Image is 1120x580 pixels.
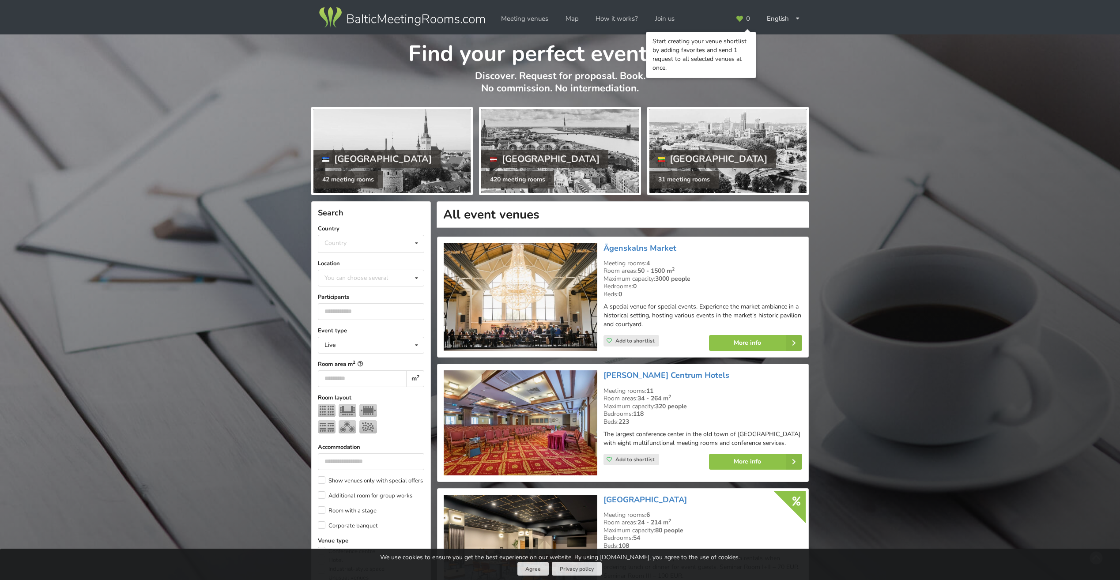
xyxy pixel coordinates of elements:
div: Live [324,342,336,348]
strong: 4 [646,259,650,267]
span: Add to shortlist [615,456,655,463]
img: U-shape [339,404,356,417]
a: [GEOGRAPHIC_DATA] 31 meeting rooms [647,107,809,195]
div: Meeting rooms: [603,260,802,267]
a: Meeting venues [495,10,554,27]
div: Maximum capacity: [603,403,802,411]
div: Bedrooms: [603,534,802,542]
a: More info [709,454,802,470]
div: Room areas: [603,395,802,403]
div: Meeting rooms: [603,511,802,519]
img: Hotel | Vilnius | Artis Centrum Hotels [444,370,597,475]
strong: 34 - 264 m [637,394,671,403]
strong: 80 people [655,526,683,535]
div: [GEOGRAPHIC_DATA] [313,150,441,168]
a: [GEOGRAPHIC_DATA] 420 meeting rooms [479,107,641,195]
sup: 2 [417,373,419,380]
div: Country [324,239,347,247]
strong: 11 [646,387,653,395]
div: English [761,10,807,27]
label: Conference centre [318,547,375,556]
div: Beds: [603,542,802,550]
span: Add to shortlist [615,337,655,344]
strong: 320 people [655,402,687,411]
div: Bedrooms: [603,282,802,290]
div: Beds: [603,290,802,298]
img: Theater [318,404,336,417]
div: Room areas: [603,519,802,527]
label: Location [318,259,424,268]
div: You can choose several [322,273,408,283]
div: [GEOGRAPHIC_DATA] [481,150,608,168]
div: m [406,370,424,387]
img: Classroom [318,420,336,433]
label: Room layout [318,393,424,402]
label: Event type [318,326,424,335]
img: Banquet [339,420,356,433]
label: Venue type [318,536,424,545]
strong: 118 [633,410,644,418]
strong: 0 [633,282,637,290]
label: Room with a stage [318,506,377,515]
img: Unusual venues | Riga | Āgenskalns Market [444,243,597,351]
sup: 2 [353,359,355,365]
sup: 2 [668,517,671,524]
a: Join us [649,10,681,27]
div: Start creating your venue shortlist by adding favorites and send 1 request to all selected venues... [652,37,750,72]
label: Accommodation [318,443,424,452]
span: Search [318,207,343,218]
div: Room areas: [603,267,802,275]
img: Boardroom [359,404,377,417]
strong: 223 [618,418,629,426]
label: Room area m [318,360,424,369]
img: Reception [359,420,377,433]
label: Country [318,224,424,233]
button: Agree [517,562,549,576]
a: [GEOGRAPHIC_DATA] [603,494,687,505]
strong: 0 [618,290,622,298]
a: Map [559,10,585,27]
span: 0 [746,15,750,22]
a: How it works? [589,10,644,27]
label: Participants [318,293,424,301]
strong: 54 [633,534,640,542]
strong: 50 - 1500 m [637,267,675,275]
sup: 2 [668,393,671,400]
h1: Find your perfect event space [311,34,809,68]
p: A special venue for special events. Experience the market ambiance in a historical setting, hosti... [603,302,802,329]
div: 420 meeting rooms [481,171,554,188]
strong: 6 [646,511,650,519]
strong: 24 - 214 m [637,518,671,527]
a: More info [709,335,802,351]
div: Beds: [603,418,802,426]
p: Discover. Request for proposal. Book. No commission. No intermediation. [311,70,809,104]
h1: All event venues [437,201,809,228]
div: [GEOGRAPHIC_DATA] [649,150,777,168]
label: Show venues only with special offers [318,476,423,485]
label: Additional room for group works [318,491,412,500]
div: 31 meeting rooms [649,171,719,188]
strong: 108 [618,542,629,550]
div: Bedrooms: [603,410,802,418]
div: 42 meeting rooms [313,171,383,188]
a: [PERSON_NAME] Centrum Hotels [603,370,729,380]
div: Maximum capacity: [603,527,802,535]
sup: 2 [672,266,675,272]
div: Meeting rooms: [603,387,802,395]
p: The largest conference center in the old town of [GEOGRAPHIC_DATA] with eight multifunctional mee... [603,430,802,448]
a: Privacy policy [552,562,602,576]
a: Āgenskalns Market [603,243,676,253]
a: [GEOGRAPHIC_DATA] 42 meeting rooms [311,107,473,195]
strong: 3000 people [655,275,690,283]
div: Maximum capacity: [603,275,802,283]
img: Baltic Meeting Rooms [317,5,486,30]
label: Corporate banquet [318,521,378,530]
